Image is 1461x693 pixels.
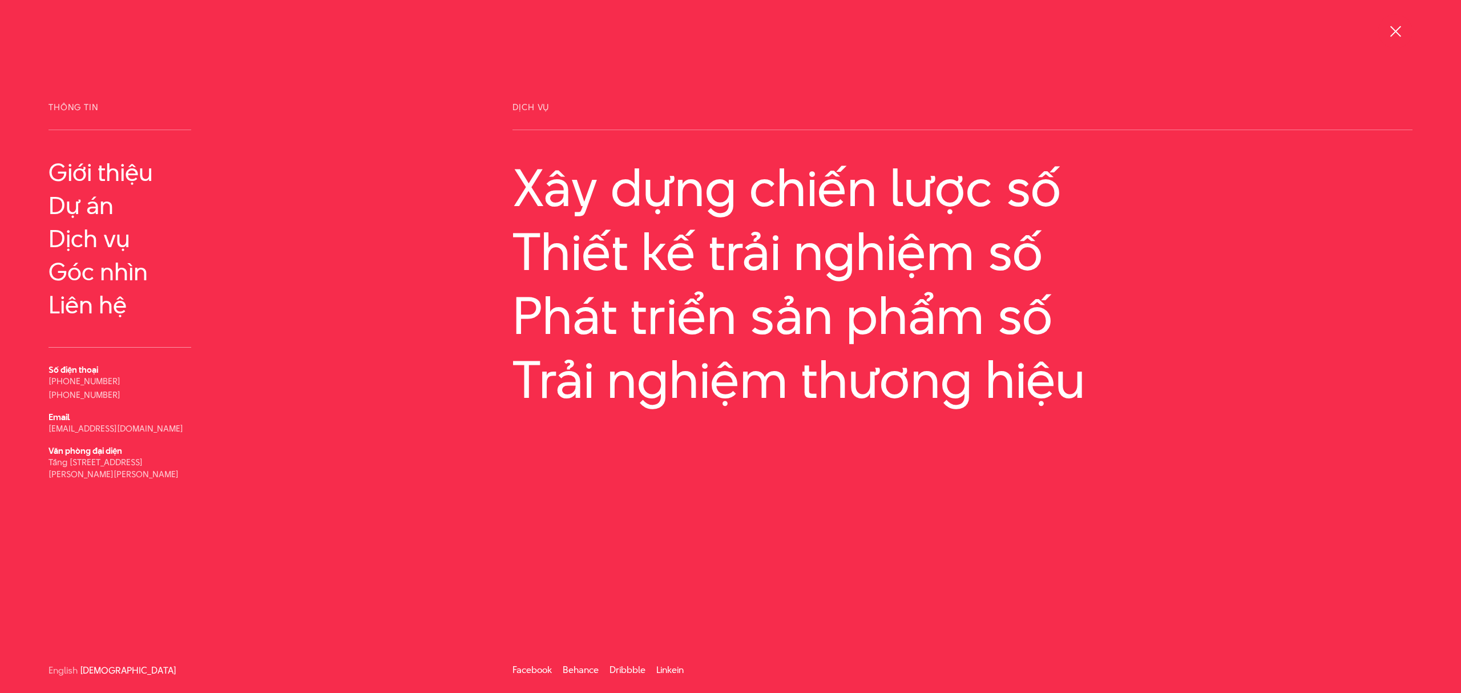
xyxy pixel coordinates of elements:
a: Phát triển sản phẩm số [512,287,1412,345]
a: Dự án [49,192,191,219]
a: Dịch vụ [49,225,191,252]
a: Góc nhìn [49,258,191,285]
span: Thông tin [49,103,191,130]
a: [EMAIL_ADDRESS][DOMAIN_NAME] [49,422,183,434]
a: Xây dựng chiến lược số [512,159,1412,217]
p: Tầng [STREET_ADDRESS][PERSON_NAME][PERSON_NAME] [49,456,191,480]
a: Facebook [512,663,552,676]
a: Dribbble [610,663,645,676]
a: Linkein [656,663,684,676]
a: Thiết kế trải nghiệm số [512,223,1412,281]
a: Giới thiệu [49,159,191,186]
a: Behance [563,663,599,676]
a: Trải nghiệm thương hiệu [512,350,1412,409]
a: Liên hệ [49,291,191,319]
span: Dịch vụ [512,103,1412,130]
